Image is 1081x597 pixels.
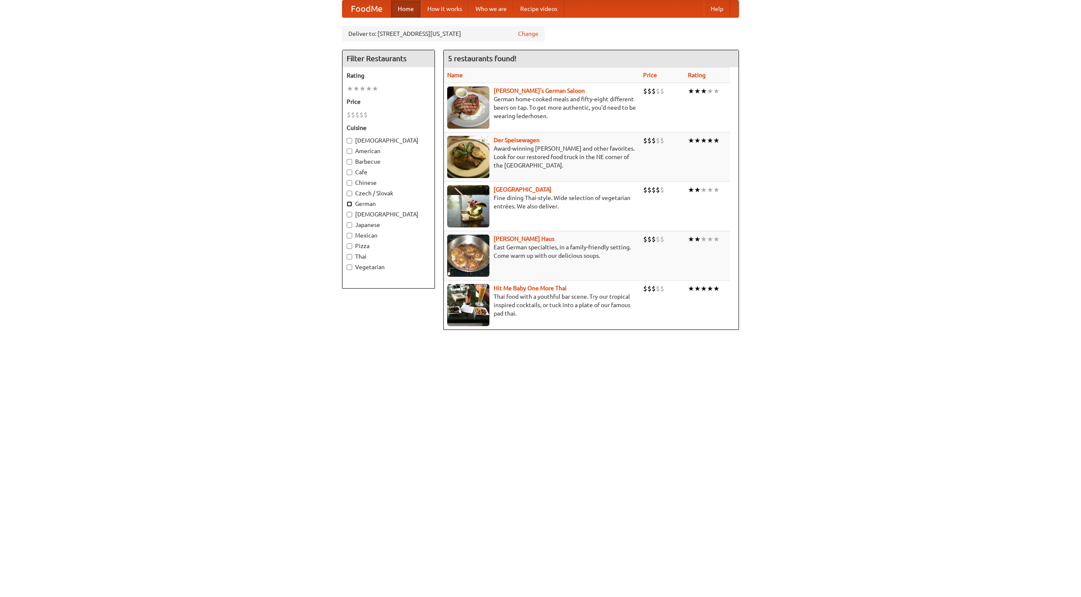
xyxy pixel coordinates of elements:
h5: Cuisine [347,124,430,132]
li: $ [355,110,359,119]
li: $ [647,235,652,244]
a: Rating [688,72,706,78]
a: Help [704,0,730,17]
input: Thai [347,254,352,259]
li: ★ [688,235,694,244]
li: ★ [707,185,713,194]
li: ★ [688,284,694,293]
li: ★ [688,185,694,194]
li: $ [643,185,647,194]
p: East German specialties, in a family-friendly setting. Come warm up with our delicious soups. [447,243,636,260]
li: ★ [707,86,713,96]
a: [GEOGRAPHIC_DATA] [494,186,551,193]
li: ★ [701,136,707,145]
li: ★ [713,284,720,293]
a: Home [391,0,421,17]
li: $ [652,136,656,145]
li: $ [647,86,652,96]
li: ★ [688,86,694,96]
input: American [347,149,352,154]
li: ★ [701,86,707,96]
label: Vegetarian [347,263,430,271]
label: Barbecue [347,157,430,166]
li: $ [660,86,664,96]
img: satay.jpg [447,185,489,227]
h4: Filter Restaurants [342,50,435,67]
li: $ [652,235,656,244]
li: $ [647,284,652,293]
li: ★ [694,235,701,244]
a: Name [447,72,463,78]
a: [PERSON_NAME] Haus [494,235,554,242]
input: Japanese [347,222,352,228]
h5: Price [347,97,430,106]
li: ★ [694,136,701,145]
li: $ [647,136,652,145]
input: [DEMOGRAPHIC_DATA] [347,138,352,143]
input: Mexican [347,233,352,238]
li: $ [656,136,660,145]
li: ★ [372,84,378,93]
a: Hit Me Baby One More Thai [494,285,567,292]
li: $ [660,235,664,244]
li: $ [660,185,664,194]
li: $ [647,185,652,194]
input: Vegetarian [347,265,352,270]
ng-pluralize: 5 restaurants found! [448,54,516,62]
label: Thai [347,252,430,261]
li: $ [652,284,656,293]
input: Barbecue [347,159,352,165]
li: ★ [707,235,713,244]
li: $ [652,185,656,194]
li: ★ [347,84,353,93]
li: ★ [713,235,720,244]
p: German home-cooked meals and fifty-eight different beers on tap. To get more authentic, you'd nee... [447,95,636,120]
p: Award-winning [PERSON_NAME] and other favorites. Look for our restored food truck in the NE corne... [447,144,636,170]
li: $ [656,284,660,293]
li: ★ [707,136,713,145]
img: esthers.jpg [447,86,489,129]
label: Chinese [347,178,430,187]
label: Japanese [347,221,430,229]
li: ★ [701,284,707,293]
a: How it works [421,0,469,17]
label: American [347,147,430,155]
li: ★ [713,86,720,96]
label: German [347,200,430,208]
li: $ [347,110,351,119]
input: Pizza [347,243,352,249]
li: ★ [701,235,707,244]
li: ★ [701,185,707,194]
div: Deliver to: [STREET_ADDRESS][US_STATE] [342,26,545,41]
img: kohlhaus.jpg [447,235,489,277]
input: Cafe [347,170,352,175]
li: $ [351,110,355,119]
li: $ [656,86,660,96]
input: Chinese [347,180,352,186]
li: $ [656,235,660,244]
li: $ [660,136,664,145]
p: Thai food with a youthful bar scene. Try our tropical inspired cocktails, or tuck into a plate of... [447,292,636,318]
li: $ [359,110,364,119]
label: Mexican [347,231,430,240]
a: Recipe videos [513,0,564,17]
a: Who we are [469,0,513,17]
label: Czech / Slovak [347,189,430,197]
a: [PERSON_NAME]'s German Saloon [494,87,585,94]
li: $ [643,136,647,145]
label: Cafe [347,168,430,176]
li: ★ [694,185,701,194]
li: $ [643,86,647,96]
label: [DEMOGRAPHIC_DATA] [347,210,430,219]
li: ★ [353,84,359,93]
li: ★ [707,284,713,293]
input: German [347,201,352,207]
li: ★ [688,136,694,145]
b: Der Speisewagen [494,137,540,143]
a: FoodMe [342,0,391,17]
li: ★ [359,84,366,93]
li: $ [364,110,368,119]
li: ★ [694,86,701,96]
